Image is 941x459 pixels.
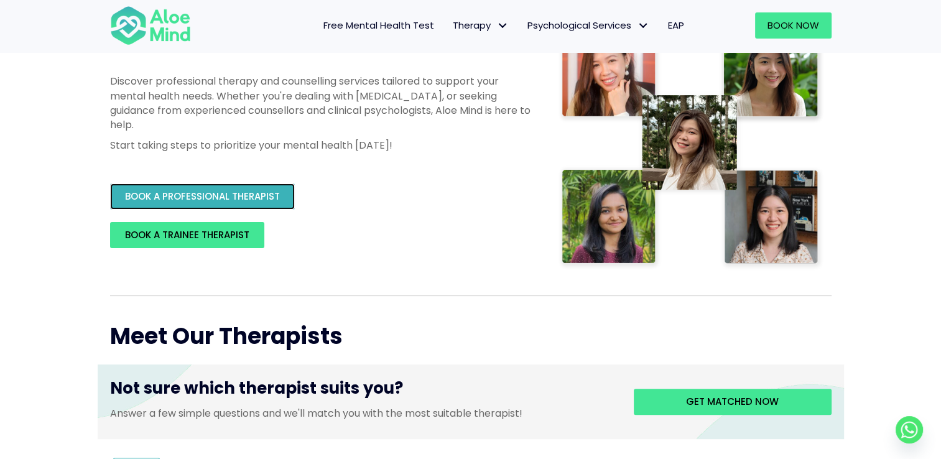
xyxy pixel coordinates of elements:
p: Discover professional therapy and counselling services tailored to support your mental health nee... [110,74,533,132]
a: TherapyTherapy: submenu [443,12,518,39]
span: Therapy [453,19,509,32]
a: BOOK A PROFESSIONAL THERAPIST [110,183,295,210]
span: Meet Our Therapists [110,320,343,352]
span: Therapy: submenu [494,17,512,35]
nav: Menu [207,12,693,39]
a: Free Mental Health Test [314,12,443,39]
a: Book Now [755,12,832,39]
span: Psychological Services: submenu [634,17,652,35]
span: BOOK A TRAINEE THERAPIST [125,228,249,241]
img: Aloe mind Logo [110,5,191,46]
p: Answer a few simple questions and we'll match you with the most suitable therapist! [110,406,615,420]
a: BOOK A TRAINEE THERAPIST [110,222,264,248]
img: Therapist collage [558,18,824,271]
a: EAP [659,12,693,39]
span: EAP [668,19,684,32]
a: Get matched now [634,389,832,415]
p: Start taking steps to prioritize your mental health [DATE]! [110,138,533,152]
span: Get matched now [686,395,779,408]
span: Psychological Services [527,19,649,32]
a: Whatsapp [896,416,923,443]
span: BOOK A PROFESSIONAL THERAPIST [125,190,280,203]
a: Psychological ServicesPsychological Services: submenu [518,12,659,39]
span: Free Mental Health Test [323,19,434,32]
span: Book Now [767,19,819,32]
h3: Not sure which therapist suits you? [110,377,615,406]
